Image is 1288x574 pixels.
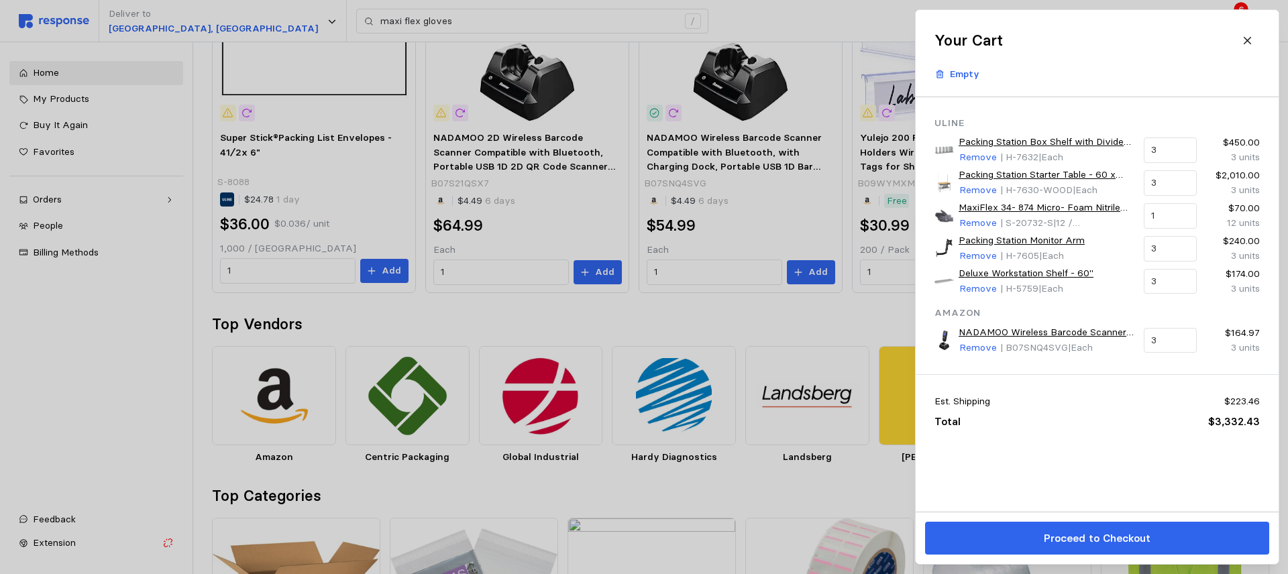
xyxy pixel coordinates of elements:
input: Qty [1151,171,1189,195]
img: H-7630-WOOD [934,173,954,192]
img: 61R8X2SrKIL.__AC_SX300_SY300_QL70_FMwebp_.jpg [934,331,954,350]
p: Empty [950,67,979,82]
a: Deluxe Workstation Shelf - 60" [959,266,1093,281]
a: Packing Station Starter Table - 60 x 36", Composite Wood Top [959,168,1134,182]
span: | S-20732-S [1000,217,1053,229]
p: 3 units [1206,150,1259,165]
span: | Each [1038,282,1063,294]
p: $174.00 [1206,267,1259,282]
p: $223.46 [1224,394,1259,409]
p: Amazon [934,306,1260,321]
p: $3,332.43 [1207,413,1259,430]
p: Remove [959,341,997,355]
span: | Each [1067,341,1092,353]
p: 3 units [1206,249,1259,264]
span: | H-5759 [1000,282,1038,294]
p: Remove [959,150,997,165]
a: MaxiFlex 34- 874 Micro- Foam Nitrile Coated Gloves - Small [959,200,1134,215]
p: $450.00 [1206,135,1259,150]
p: Remove [959,282,997,296]
span: | B07SNQ4SVG [1000,341,1067,353]
p: Proceed to Checkout [1043,530,1150,547]
button: Proceed to Checkout [925,522,1269,555]
input: Qty [1151,329,1189,353]
p: $2,010.00 [1206,168,1259,183]
button: Empty [927,62,987,87]
button: Remove [959,215,998,231]
p: Remove [959,183,997,198]
button: Remove [959,340,998,356]
img: H-5759 [934,272,954,291]
p: Est. Shipping [934,394,990,409]
p: $70.00 [1206,201,1259,216]
p: Remove [959,249,997,264]
p: 3 units [1206,341,1259,355]
input: Qty [1151,270,1189,294]
span: | H-7630-WOOD [1000,184,1072,196]
span: | H-7632 [1000,151,1038,163]
p: Uline [934,116,1260,131]
p: 12 units [1206,216,1259,231]
button: Remove [959,150,998,166]
p: 3 units [1206,282,1259,296]
span: | Each [1072,184,1097,196]
input: Qty [1151,204,1189,228]
button: Remove [959,182,998,198]
a: NADAMOO Wireless Barcode Scanner Compatible with Bluetooth, with Charging Dock, Portable USB 1D B... [959,325,1134,340]
p: 3 units [1206,183,1259,198]
p: Total [934,413,961,430]
h2: Your Cart [934,30,1003,51]
img: S-20732-S [934,206,954,225]
a: Packing Station Monitor Arm [959,233,1085,248]
p: Remove [959,216,997,231]
img: H-7605 [934,239,954,258]
p: $164.97 [1206,326,1259,341]
a: Packing Station Box Shelf with Dividers - 60" [959,135,1134,150]
span: | H-7605 [1000,249,1038,262]
span: | Each [1038,151,1063,163]
p: $240.00 [1206,234,1259,249]
input: Qty [1151,237,1189,261]
img: H-7632 [934,141,954,160]
button: Remove [959,248,998,264]
input: Qty [1151,138,1189,162]
button: Remove [959,281,998,297]
span: | Each [1038,249,1063,262]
